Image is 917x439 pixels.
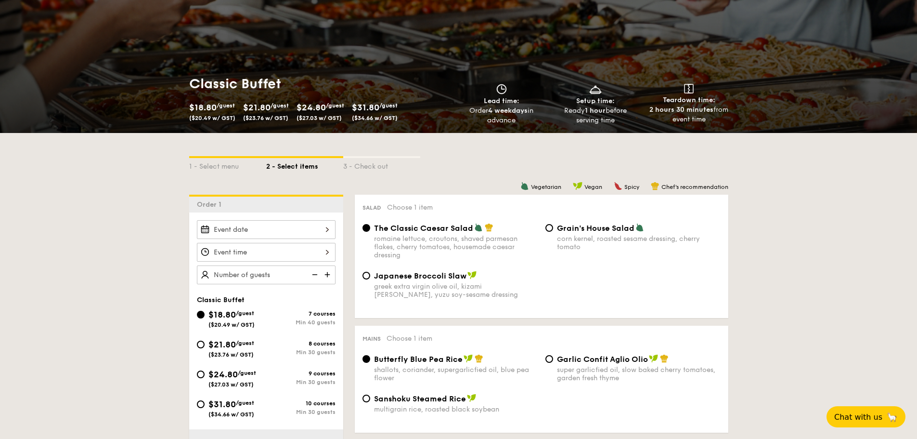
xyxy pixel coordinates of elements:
span: $31.80 [208,399,236,410]
span: Choose 1 item [387,334,432,343]
span: Teardown time: [663,96,715,104]
div: super garlicfied oil, slow baked cherry tomatoes, garden fresh thyme [557,366,721,382]
span: ($23.76 w/ GST) [208,351,254,358]
span: $24.80 [208,369,238,380]
span: $21.80 [208,339,236,350]
span: /guest [379,102,398,109]
img: icon-clock.2db775ea.svg [494,84,509,94]
strong: 2 hours 30 minutes [649,106,713,114]
input: The Classic Caesar Saladromaine lettuce, croutons, shaved parmesan flakes, cherry tomatoes, house... [362,224,370,232]
span: Japanese Broccoli Slaw [374,271,466,280]
input: Event date [197,220,336,239]
span: /guest [326,102,344,109]
div: 7 courses [266,310,336,317]
img: icon-chef-hat.a58ddaea.svg [651,182,659,190]
span: Order 1 [197,200,225,209]
span: ($34.66 w/ GST) [208,411,254,418]
img: icon-vegetarian.fe4039eb.svg [474,223,483,232]
div: 8 courses [266,340,336,347]
span: /guest [236,399,254,406]
span: Lead time: [484,97,519,105]
div: Ready before serving time [552,106,638,125]
div: romaine lettuce, croutons, shaved parmesan flakes, cherry tomatoes, housemade caesar dressing [374,235,538,259]
span: /guest [236,310,254,317]
input: Event time [197,243,336,262]
span: Setup time: [576,97,615,105]
input: Sanshoku Steamed Ricemultigrain rice, roasted black soybean [362,395,370,402]
div: shallots, coriander, supergarlicfied oil, blue pea flower [374,366,538,382]
strong: 1 hour [585,106,606,115]
span: $18.80 [208,309,236,320]
span: Chef's recommendation [661,184,728,190]
span: Choose 1 item [387,203,433,212]
img: icon-teardown.65201eee.svg [684,84,694,93]
div: Min 30 guests [266,409,336,415]
img: icon-vegetarian.fe4039eb.svg [520,182,529,190]
input: Japanese Broccoli Slawgreek extra virgin olive oil, kizami [PERSON_NAME], yuzu soy-sesame dressing [362,272,370,279]
span: Classic Buffet [197,296,245,304]
span: $24.80 [297,102,326,113]
img: icon-reduce.1d2dbef1.svg [307,266,321,284]
span: /guest [236,340,254,346]
div: 1 - Select menu [189,158,266,172]
input: $31.80/guest($34.66 w/ GST)10 coursesMin 30 guests [197,400,205,408]
span: Garlic Confit Aglio Olio [557,355,648,364]
span: Chat with us [834,412,882,422]
button: Chat with us🦙 [827,406,905,427]
img: icon-vegan.f8ff3823.svg [649,354,659,363]
span: ($34.66 w/ GST) [352,115,398,121]
img: icon-vegan.f8ff3823.svg [464,354,473,363]
img: icon-chef-hat.a58ddaea.svg [475,354,483,363]
input: Garlic Confit Aglio Oliosuper garlicfied oil, slow baked cherry tomatoes, garden fresh thyme [545,355,553,363]
div: greek extra virgin olive oil, kizami [PERSON_NAME], yuzu soy-sesame dressing [374,282,538,299]
div: from event time [646,105,732,124]
img: icon-spicy.37a8142b.svg [614,182,622,190]
img: icon-add.58712e84.svg [321,266,336,284]
span: ($27.03 w/ GST) [208,381,254,388]
span: Grain's House Salad [557,224,634,233]
span: Sanshoku Steamed Rice [374,394,466,403]
span: Butterfly Blue Pea Rice [374,355,463,364]
h1: Classic Buffet [189,75,455,93]
span: 🦙 [886,412,898,423]
span: The Classic Caesar Salad [374,224,473,233]
span: /guest [238,370,256,376]
img: icon-vegetarian.fe4039eb.svg [635,223,644,232]
span: ($20.49 w/ GST) [208,321,255,328]
span: Vegetarian [531,184,561,190]
span: ($27.03 w/ GST) [297,115,342,121]
span: Mains [362,335,381,342]
img: icon-vegan.f8ff3823.svg [467,394,477,402]
span: $31.80 [352,102,379,113]
span: Vegan [584,184,602,190]
img: icon-vegan.f8ff3823.svg [573,182,582,190]
span: ($23.76 w/ GST) [243,115,288,121]
img: icon-chef-hat.a58ddaea.svg [660,354,669,363]
input: $18.80/guest($20.49 w/ GST)7 coursesMin 40 guests [197,311,205,319]
div: multigrain rice, roasted black soybean [374,405,538,413]
div: 10 courses [266,400,336,407]
input: $21.80/guest($23.76 w/ GST)8 coursesMin 30 guests [197,341,205,348]
div: corn kernel, roasted sesame dressing, cherry tomato [557,235,721,251]
input: Butterfly Blue Pea Riceshallots, coriander, supergarlicfied oil, blue pea flower [362,355,370,363]
span: $21.80 [243,102,271,113]
span: $18.80 [189,102,217,113]
img: icon-dish.430c3a2e.svg [588,84,603,94]
div: Min 30 guests [266,379,336,386]
div: 3 - Check out [343,158,420,172]
input: $24.80/guest($27.03 w/ GST)9 coursesMin 30 guests [197,371,205,378]
img: icon-vegan.f8ff3823.svg [467,271,477,279]
span: ($20.49 w/ GST) [189,115,235,121]
img: icon-chef-hat.a58ddaea.svg [485,223,493,232]
div: 2 - Select items [266,158,343,172]
div: 9 courses [266,370,336,377]
div: Min 30 guests [266,349,336,356]
span: Spicy [624,184,639,190]
span: Salad [362,204,381,211]
input: Number of guests [197,266,336,284]
span: /guest [271,102,289,109]
strong: 4 weekdays [488,106,528,115]
div: Min 40 guests [266,319,336,326]
div: Order in advance [459,106,545,125]
span: /guest [217,102,235,109]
